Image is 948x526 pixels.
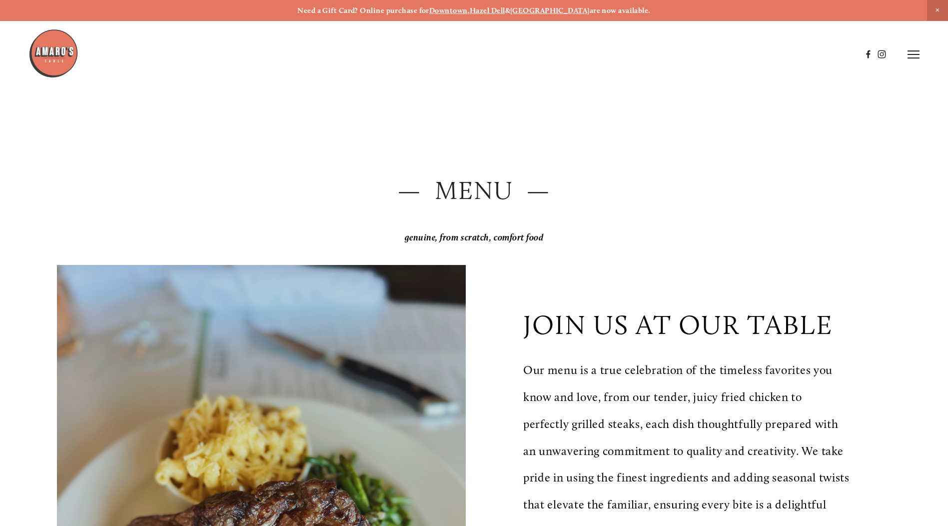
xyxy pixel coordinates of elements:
[297,6,429,15] strong: Need a Gift Card? Online purchase for
[28,28,78,78] img: Amaro's Table
[468,6,470,15] strong: ,
[470,6,505,15] a: Hazel Dell
[505,6,510,15] strong: &
[405,232,544,243] em: genuine, from scratch, comfort food
[57,173,891,208] h2: — Menu —
[429,6,468,15] a: Downtown
[590,6,651,15] strong: are now available.
[510,6,590,15] a: [GEOGRAPHIC_DATA]
[523,308,833,341] p: join us at our table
